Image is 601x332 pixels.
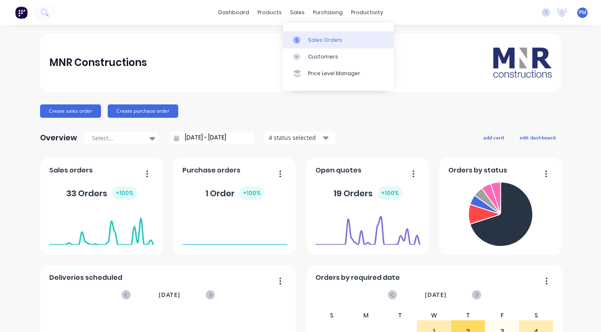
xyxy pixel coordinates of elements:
div: Sales Orders [308,36,342,44]
img: MNR Constructions [493,48,552,78]
div: + 100 % [240,186,264,200]
button: add card [478,132,509,143]
div: Overview [40,129,77,146]
div: M [349,310,383,320]
span: Orders by required date [316,273,400,283]
div: T [451,310,485,320]
div: S [519,310,553,320]
div: + 100 % [378,186,402,200]
div: products [253,6,286,19]
span: PM [579,9,586,16]
div: 1 Order [205,186,264,200]
div: W [417,310,451,320]
div: F [485,310,519,320]
div: T [383,310,417,320]
div: 33 Orders [66,186,137,200]
div: productivity [347,6,387,19]
a: dashboard [214,6,253,19]
div: S [315,310,349,320]
a: Customers [283,48,394,65]
div: Customers [308,53,338,61]
button: Create purchase order [108,104,178,118]
div: MNR Constructions [49,54,147,71]
a: Price Level Manager [283,65,394,82]
div: 4 status selected [269,133,321,142]
button: edit dashboard [514,132,561,143]
span: Open quotes [316,165,361,175]
div: + 100 % [112,186,137,200]
button: 4 status selected [264,132,335,144]
img: Factory [15,6,28,19]
div: sales [286,6,309,19]
span: Purchase orders [182,165,240,175]
span: Orders by status [448,165,507,175]
div: Price Level Manager [308,70,360,77]
a: Sales Orders [283,31,394,48]
span: Sales orders [49,165,93,175]
button: Create sales order [40,104,101,118]
span: [DATE] [425,290,447,299]
span: [DATE] [159,290,180,299]
div: purchasing [309,6,347,19]
div: 19 Orders [333,186,402,200]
